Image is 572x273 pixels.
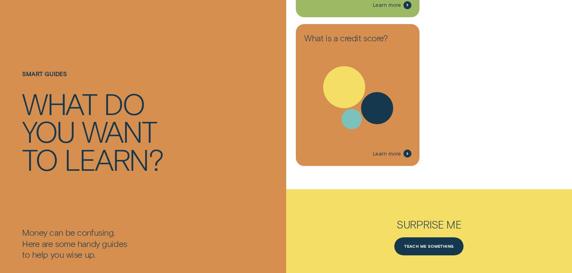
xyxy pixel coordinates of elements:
span: Learn more [373,2,401,8]
a: Teach me something [394,237,464,255]
h3: Surprise me [397,219,461,237]
h4: What do you want to learn? [22,89,173,173]
div: do [104,89,144,117]
a: What is a credit score?Learn more [296,24,419,166]
div: learn? [64,145,163,173]
div: to [22,145,57,173]
div: What [22,89,97,117]
h3: What is a credit score? [304,32,411,47]
div: want [82,117,157,145]
div: you [22,117,75,145]
span: Learn more [373,150,401,157]
div: Money can be confusing. Here are some handy guides to help you wise up. [22,227,283,259]
h1: Smart guides [22,71,283,89]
